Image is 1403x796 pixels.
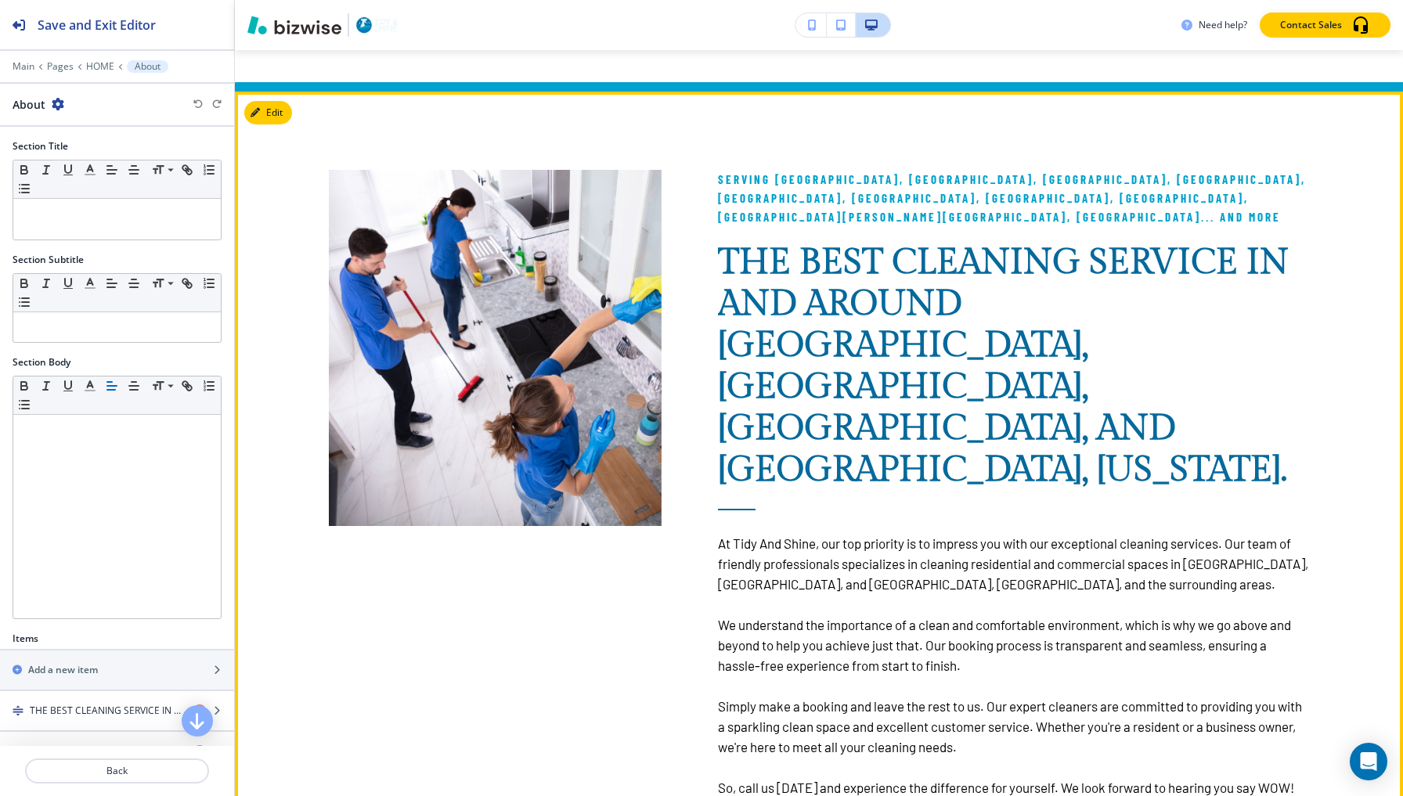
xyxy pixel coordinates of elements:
[27,764,207,778] p: Back
[718,172,1311,224] span: Serving [GEOGRAPHIC_DATA], [GEOGRAPHIC_DATA], [GEOGRAPHIC_DATA], [GEOGRAPHIC_DATA], [GEOGRAPHIC_D...
[718,696,1310,757] p: Simply make a booking and leave the rest to us. Our expert cleaners are committed to providing yo...
[244,101,292,124] button: Edit
[13,61,34,72] button: Main
[13,632,38,646] h2: Items
[28,663,98,677] h2: Add a new item
[247,16,341,34] img: Bizwise Logo
[1260,13,1390,38] button: Contact Sales
[86,61,114,72] button: HOME
[30,704,181,718] h4: THE BEST CLEANING SERVICE IN AND AROUND [GEOGRAPHIC_DATA], [GEOGRAPHIC_DATA], [GEOGRAPHIC_DATA], ...
[718,242,1297,491] strong: THE BEST CLEANING SERVICE IN AND AROUND [GEOGRAPHIC_DATA], [GEOGRAPHIC_DATA], [GEOGRAPHIC_DATA], ...
[13,705,23,716] img: Drag
[1350,743,1387,780] div: Open Intercom Messenger
[38,16,156,34] h2: Save and Exit Editor
[718,614,1310,675] p: We understand the importance of a clean and comfortable environment, which is why we go above and...
[1280,18,1342,32] p: Contact Sales
[127,60,168,73] button: About
[13,139,68,153] h2: Section Title
[329,170,662,526] img: 30b1a1fcd45ce86bdde11b90091cc9da.jpeg
[135,61,160,72] p: About
[47,61,74,72] button: Pages
[30,744,56,758] h4: About
[1199,18,1247,32] h3: Need help?
[13,96,45,113] h2: About
[13,355,70,369] h2: Section Body
[718,533,1310,594] p: At Tidy And Shine, our top priority is to impress you with our exceptional cleaning services. Our...
[25,758,209,783] button: Back
[355,16,398,34] img: Your Logo
[13,253,84,267] h2: Section Subtitle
